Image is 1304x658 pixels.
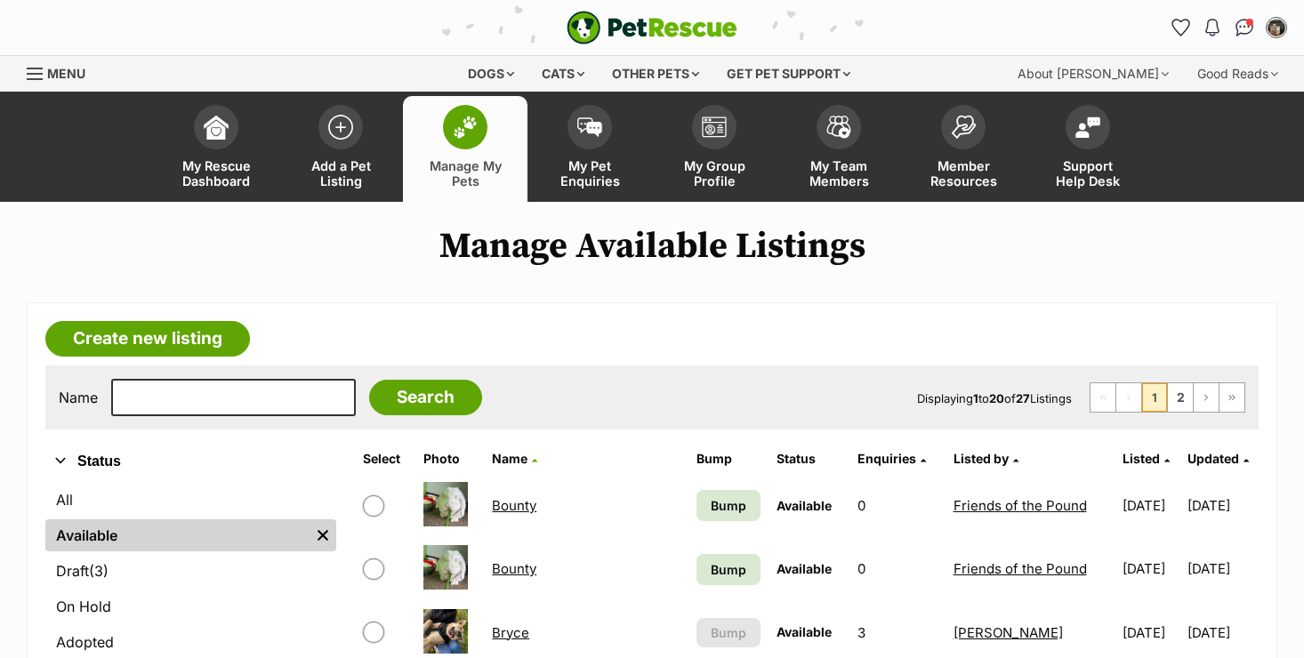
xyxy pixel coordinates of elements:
[1236,19,1254,36] img: chat-41dd97257d64d25036548639549fe6c8038ab92f7586957e7f3b1b290dea8141.svg
[1187,451,1249,466] a: Updated
[492,560,536,577] a: Bounty
[369,380,482,415] input: Search
[857,451,916,466] span: translation missing: en.admin.listings.index.attributes.enquiries
[1075,116,1100,138] img: help-desk-icon-fdf02630f3aa405de69fd3d07c3f3aa587a6932b1a1747fa1d2bba05be0121f9.svg
[696,554,761,585] a: Bump
[1219,383,1244,412] a: Last page
[492,497,536,514] a: Bounty
[278,96,403,202] a: Add a Pet Listing
[1268,19,1285,36] img: Catherine Greenwood profile pic
[1187,538,1257,599] td: [DATE]
[45,321,250,357] a: Create new listing
[799,158,879,189] span: My Team Members
[567,11,737,44] a: PetRescue
[826,116,851,139] img: team-members-icon-5396bd8760b3fe7c0b43da4ab00e1e3bb1a5d9ba89233759b79545d2d3fc5d0d.svg
[1005,56,1181,92] div: About [PERSON_NAME]
[527,96,652,202] a: My Pet Enquiries
[954,451,1018,466] a: Listed by
[954,497,1087,514] a: Friends of the Pound
[850,475,945,536] td: 0
[1115,475,1185,536] td: [DATE]
[1230,13,1259,42] a: Conversations
[529,56,597,92] div: Cats
[674,158,754,189] span: My Group Profile
[777,498,832,513] span: Available
[777,561,832,576] span: Available
[89,560,109,582] span: (3)
[455,56,527,92] div: Dogs
[425,158,505,189] span: Manage My Pets
[777,624,832,639] span: Available
[1168,383,1193,412] a: Page 2
[696,618,761,647] button: Bump
[954,451,1009,466] span: Listed by
[702,116,727,138] img: group-profile-icon-3fa3cf56718a62981997c0bc7e787c4b2cf8bcc04b72c1350f741eb67cf2f40e.svg
[1166,13,1195,42] a: Favourites
[1116,383,1141,412] span: Previous page
[696,490,761,521] a: Bump
[204,115,229,140] img: dashboard-icon-eb2f2d2d3e046f16d808141f083e7271f6b2e854fb5c12c21221c1fb7104beca.svg
[45,450,336,473] button: Status
[973,391,978,405] strong: 1
[47,66,85,81] span: Menu
[711,623,746,642] span: Bump
[492,451,537,466] a: Name
[954,624,1063,641] a: [PERSON_NAME]
[27,56,98,88] a: Menu
[1026,96,1150,202] a: Support Help Desk
[1091,383,1115,412] span: First page
[850,538,945,599] td: 0
[714,56,863,92] div: Get pet support
[1090,382,1245,413] nav: Pagination
[328,115,353,140] img: add-pet-listing-icon-0afa8454b4691262ce3f59096e99ab1cd57d4a30225e0717b998d2c9b9846f56.svg
[1123,451,1170,466] a: Listed
[577,117,602,137] img: pet-enquiries-icon-7e3ad2cf08bfb03b45e93fb7055b45f3efa6380592205ae92323e6603595dc1f.svg
[59,389,98,405] label: Name
[45,555,336,587] a: Draft
[951,115,976,139] img: member-resources-icon-8e73f808a243e03378d46382f2149f9095a855e16c252ad45f914b54edf8863c.svg
[45,590,336,622] a: On Hold
[403,96,527,202] a: Manage My Pets
[711,560,746,579] span: Bump
[652,96,777,202] a: My Group Profile
[1187,475,1257,536] td: [DATE]
[1205,19,1219,36] img: notifications-46538b983faf8c2785f20acdc204bb7945ddae34d4c08c2a6579f10ce5e182be.svg
[453,116,478,139] img: manage-my-pets-icon-02211641906a0b7f246fdf0571729dbe1e7629f14944591b6c1af311fb30b64b.svg
[356,445,415,473] th: Select
[301,158,381,189] span: Add a Pet Listing
[1187,451,1239,466] span: Updated
[492,624,529,641] a: Bryce
[45,519,310,551] a: Available
[1016,391,1030,405] strong: 27
[567,11,737,44] img: logo-e224e6f780fb5917bec1dbf3a21bbac754714ae5b6737aabdf751b685950b380.svg
[176,158,256,189] span: My Rescue Dashboard
[1048,158,1128,189] span: Support Help Desk
[1185,56,1291,92] div: Good Reads
[1142,383,1167,412] span: Page 1
[1194,383,1219,412] a: Next page
[416,445,483,473] th: Photo
[901,96,1026,202] a: Member Resources
[600,56,712,92] div: Other pets
[1115,538,1185,599] td: [DATE]
[45,626,336,658] a: Adopted
[769,445,849,473] th: Status
[492,451,527,466] span: Name
[917,391,1072,405] span: Displaying to of Listings
[1198,13,1227,42] button: Notifications
[1166,13,1291,42] ul: Account quick links
[923,158,1003,189] span: Member Resources
[1262,13,1291,42] button: My account
[777,96,901,202] a: My Team Members
[550,158,630,189] span: My Pet Enquiries
[45,484,336,516] a: All
[954,560,1087,577] a: Friends of the Pound
[154,96,278,202] a: My Rescue Dashboard
[310,519,336,551] a: Remove filter
[857,451,926,466] a: Enquiries
[1123,451,1160,466] span: Listed
[689,445,769,473] th: Bump
[989,391,1004,405] strong: 20
[711,496,746,515] span: Bump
